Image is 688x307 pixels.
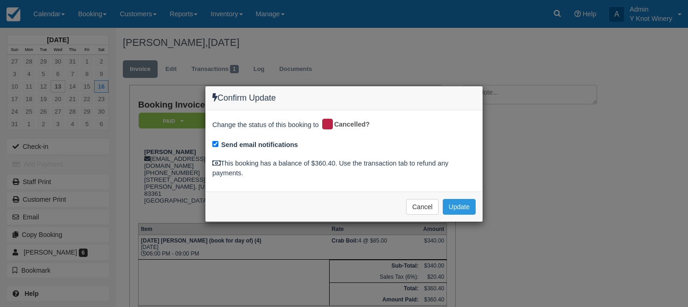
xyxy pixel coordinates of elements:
span: Change the status of this booking to [212,120,319,132]
div: This booking has a balance of $360.40. Use the transaction tab to refund any payments. [212,159,476,178]
h4: Confirm Update [212,93,476,103]
button: Cancel [406,199,439,215]
div: Cancelled? [321,117,376,132]
button: Update [443,199,476,215]
label: Send email notifications [221,140,298,150]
